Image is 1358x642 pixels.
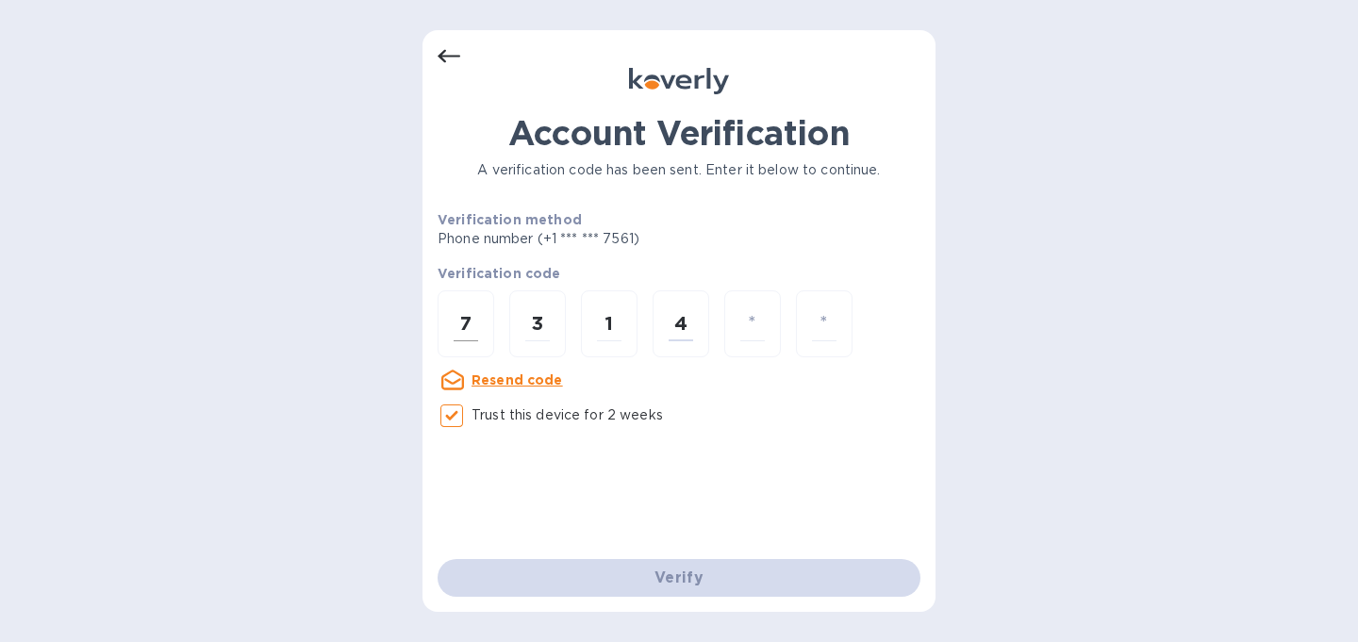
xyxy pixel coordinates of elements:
[438,212,582,227] b: Verification method
[438,264,920,283] p: Verification code
[438,113,920,153] h1: Account Verification
[438,229,784,249] p: Phone number (+1 *** *** 7561)
[472,372,563,387] u: Resend code
[472,405,663,425] p: Trust this device for 2 weeks
[438,160,920,180] p: A verification code has been sent. Enter it below to continue.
